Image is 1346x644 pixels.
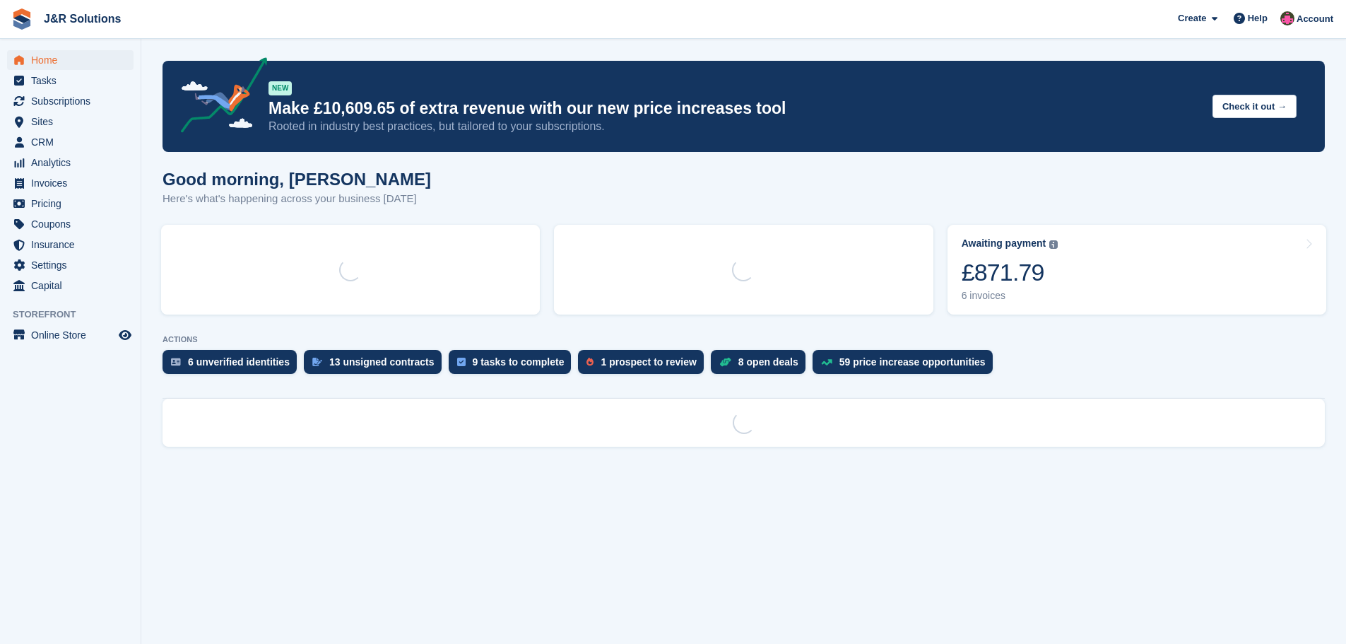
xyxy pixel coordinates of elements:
[962,290,1058,302] div: 6 invoices
[821,359,832,365] img: price_increase_opportunities-93ffe204e8149a01c8c9dc8f82e8f89637d9d84a8eef4429ea346261dce0b2c0.svg
[719,357,731,367] img: deal-1b604bf984904fb50ccaf53a9ad4b4a5d6e5aea283cecdc64d6e3604feb123c2.svg
[7,112,134,131] a: menu
[171,358,181,366] img: verify_identity-adf6edd0f0f0b5bbfe63781bf79b02c33cf7c696d77639b501bdc392416b5a36.svg
[947,225,1326,315] a: Awaiting payment £871.79 6 invoices
[31,255,116,275] span: Settings
[7,276,134,295] a: menu
[312,358,322,366] img: contract_signature_icon-13c848040528278c33f63329250d36e43548de30e8caae1d1a13099fd9432cc5.svg
[711,350,813,381] a: 8 open deals
[7,91,134,111] a: menu
[7,194,134,213] a: menu
[473,356,565,368] div: 9 tasks to complete
[839,356,986,368] div: 59 price increase opportunities
[31,112,116,131] span: Sites
[7,71,134,90] a: menu
[7,173,134,193] a: menu
[7,153,134,172] a: menu
[1178,11,1206,25] span: Create
[1297,12,1333,26] span: Account
[163,335,1325,344] p: ACTIONS
[7,235,134,254] a: menu
[163,350,304,381] a: 6 unverified identities
[329,356,435,368] div: 13 unsigned contracts
[38,7,126,30] a: J&R Solutions
[11,8,33,30] img: stora-icon-8386f47178a22dfd0bd8f6a31ec36ba5ce8667c1dd55bd0f319d3a0aa187defe.svg
[117,327,134,344] a: Preview store
[7,132,134,152] a: menu
[738,356,798,368] div: 8 open deals
[1248,11,1268,25] span: Help
[163,170,431,189] h1: Good morning, [PERSON_NAME]
[457,358,466,366] img: task-75834270c22a3079a89374b754ae025e5fb1db73e45f91037f5363f120a921f8.svg
[1212,95,1297,118] button: Check it out →
[962,258,1058,287] div: £871.79
[31,235,116,254] span: Insurance
[163,191,431,207] p: Here's what's happening across your business [DATE]
[586,358,594,366] img: prospect-51fa495bee0391a8d652442698ab0144808aea92771e9ea1ae160a38d050c398.svg
[1049,240,1058,249] img: icon-info-grey-7440780725fd019a000dd9b08b2336e03edf1995a4989e88bcd33f0948082b44.svg
[31,214,116,234] span: Coupons
[601,356,696,368] div: 1 prospect to review
[31,173,116,193] span: Invoices
[31,71,116,90] span: Tasks
[268,98,1201,119] p: Make £10,609.65 of extra revenue with our new price increases tool
[7,214,134,234] a: menu
[31,50,116,70] span: Home
[31,153,116,172] span: Analytics
[169,57,268,138] img: price-adjustments-announcement-icon-8257ccfd72463d97f412b2fc003d46551f7dbcb40ab6d574587a9cd5c0d94...
[962,238,1046,250] div: Awaiting payment
[7,255,134,275] a: menu
[1280,11,1294,25] img: Julie Morgan
[31,91,116,111] span: Subscriptions
[449,350,579,381] a: 9 tasks to complete
[13,308,141,322] span: Storefront
[31,325,116,345] span: Online Store
[268,119,1201,134] p: Rooted in industry best practices, but tailored to your subscriptions.
[31,132,116,152] span: CRM
[31,194,116,213] span: Pricing
[578,350,710,381] a: 1 prospect to review
[268,81,292,95] div: NEW
[31,276,116,295] span: Capital
[7,50,134,70] a: menu
[304,350,449,381] a: 13 unsigned contracts
[7,325,134,345] a: menu
[813,350,1000,381] a: 59 price increase opportunities
[188,356,290,368] div: 6 unverified identities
